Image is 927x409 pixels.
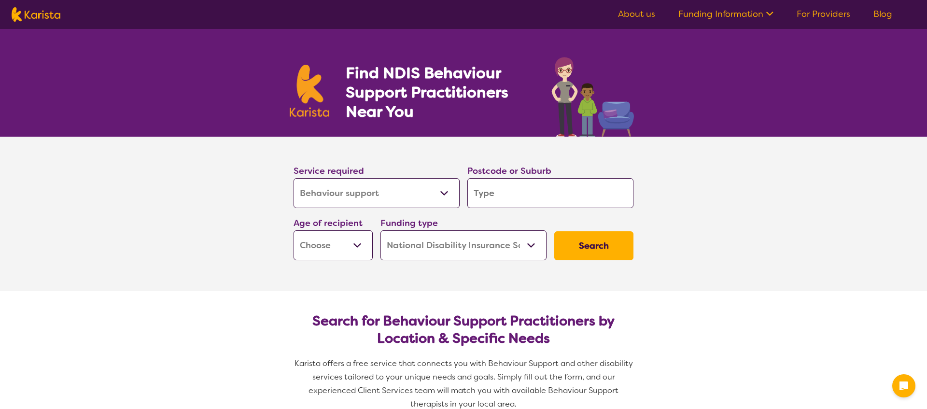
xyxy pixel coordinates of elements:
h2: Search for Behaviour Support Practitioners by Location & Specific Needs [301,312,626,347]
a: For Providers [797,8,850,20]
img: Karista logo [12,7,60,22]
input: Type [467,178,633,208]
label: Funding type [380,217,438,229]
img: behaviour-support [549,52,637,137]
label: Service required [294,165,364,177]
h1: Find NDIS Behaviour Support Practitioners Near You [346,63,533,121]
a: Funding Information [678,8,773,20]
label: Age of recipient [294,217,363,229]
a: About us [618,8,655,20]
button: Search [554,231,633,260]
img: Karista logo [290,65,329,117]
label: Postcode or Suburb [467,165,551,177]
a: Blog [873,8,892,20]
